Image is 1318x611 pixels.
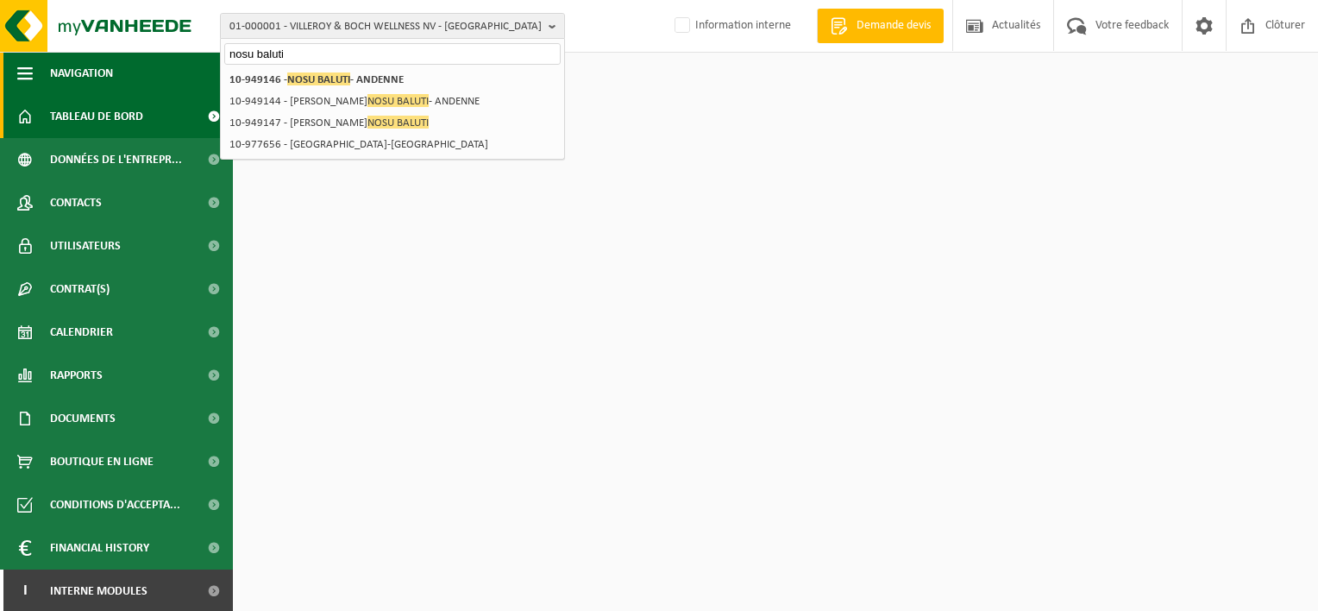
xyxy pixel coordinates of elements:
[224,134,561,155] li: 10-977656 - [GEOGRAPHIC_DATA]-[GEOGRAPHIC_DATA]
[224,112,561,134] li: 10-949147 - [PERSON_NAME]
[229,14,542,40] span: 01-000001 - VILLEROY & BOCH WELLNESS NV - [GEOGRAPHIC_DATA]
[50,483,180,526] span: Conditions d'accepta...
[50,440,154,483] span: Boutique en ligne
[50,138,182,181] span: Données de l'entrepr...
[287,72,350,85] span: NOSU BALUTI
[220,13,565,39] button: 01-000001 - VILLEROY & BOCH WELLNESS NV - [GEOGRAPHIC_DATA]
[671,13,791,39] label: Information interne
[50,311,113,354] span: Calendrier
[50,268,110,311] span: Contrat(s)
[50,354,103,397] span: Rapports
[229,72,404,85] strong: 10-949146 - - ANDENNE
[50,181,102,224] span: Contacts
[852,17,935,35] span: Demande devis
[50,526,149,570] span: Financial History
[224,43,561,65] input: Chercher des succursales liées
[50,52,113,95] span: Navigation
[367,116,429,129] span: NOSU BALUTI
[367,94,429,107] span: NOSU BALUTI
[817,9,944,43] a: Demande devis
[50,95,143,138] span: Tableau de bord
[50,397,116,440] span: Documents
[50,224,121,268] span: Utilisateurs
[224,91,561,112] li: 10-949144 - [PERSON_NAME] - ANDENNE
